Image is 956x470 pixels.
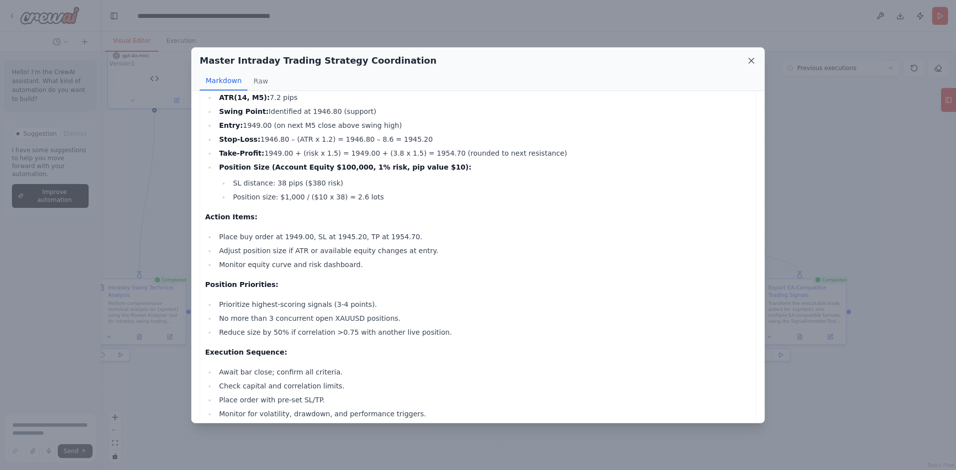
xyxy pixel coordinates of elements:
li: 1949.00 + (risk x 1.5) = 1949.00 + (3.8 x 1.5) = 1954.70 (rounded to next resistance) [216,147,751,159]
li: Adjust position size if ATR or available equity changes at entry. [216,245,751,257]
strong: Execution Sequence: [205,348,287,356]
li: Check capital and correlation limits. [216,380,751,392]
li: 1949.00 (on next M5 close above swing high) [216,119,751,131]
li: Place order with pre-set SL/TP. [216,394,751,406]
strong: ATR(14, M5): [219,94,270,101]
strong: Entry: [219,121,243,129]
li: Reduce size by 50% if correlation >0.75 with another live position. [216,326,751,338]
button: Markdown [200,72,247,91]
li: No more than 3 concurrent open XAUUSD positions. [216,312,751,324]
strong: Position Size (Account Equity $100,000, 1% risk, pip value $10): [219,163,472,171]
li: Position size: $1,000 / ($10 x 38) ≈ 2.6 lots [230,191,751,203]
strong: Stop-Loss: [219,135,260,143]
button: Raw [247,72,274,91]
h2: Master Intraday Trading Strategy Coordination [200,54,437,68]
strong: Swing Point: [219,107,269,115]
li: 1946.80 – (ATR x 1.2) = 1946.80 – 8.6 = 1945.20 [216,133,751,145]
li: Monitor equity curve and risk dashboard. [216,259,751,271]
li: Monitor for volatility, drawdown, and performance triggers. [216,408,751,420]
li: SL distance: 38 pips ($380 risk) [230,177,751,189]
li: Await bar close; confirm all criteria. [216,366,751,378]
strong: Position Priorities: [205,281,278,288]
li: Identified at 1946.80 (support) [216,105,751,117]
li: Place buy order at 1949.00, SL at 1945.20, TP at 1954.70. [216,231,751,243]
li: Prioritize highest-scoring signals (3-4 points). [216,298,751,310]
strong: Take-Profit: [219,149,264,157]
strong: Action Items: [205,213,257,221]
li: 7.2 pips [216,92,751,103]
